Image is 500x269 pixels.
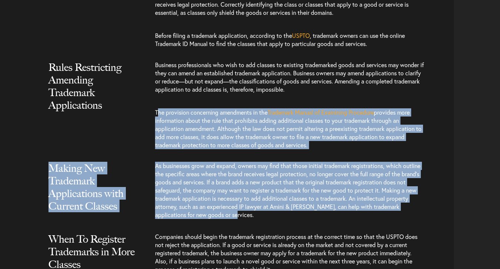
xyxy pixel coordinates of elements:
[155,108,422,149] span: provides more information about the rule that prohibits adding additional classes to your tradema...
[268,108,374,116] a: Trademark Manual of Examining Procedure
[155,108,268,116] span: The provision concerning amendments in the
[48,162,139,227] h2: Making New Trademark Applications with Current Classes
[155,32,405,47] span: , trademark owners can use the online Trademark ID Manual to find the classes that apply to parti...
[48,61,139,126] h2: Rules Restricting Amending Trademark Applications
[155,162,420,219] span: As businesses grow and expand, owners may find that those initial trademark registrations, which ...
[155,32,292,39] span: Before filing a trademark application, according to the
[155,61,424,93] span: Business professionals who wish to add classes to existing trademarked goods and services may won...
[292,32,310,39] a: USPTO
